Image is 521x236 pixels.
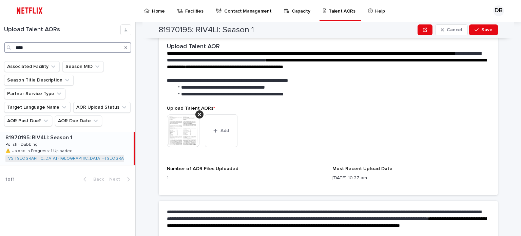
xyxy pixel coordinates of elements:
[55,115,102,126] button: AOR Due Date
[78,176,107,182] button: Back
[493,5,504,16] div: DB
[73,102,131,113] button: AOR Upload Status
[332,175,490,182] p: [DATE] 10:27 am
[109,177,124,182] span: Next
[4,115,52,126] button: AOR Past Due?
[4,88,65,99] button: Partner Service Type
[159,25,254,35] h2: 81970195: RIV4LI: Season 1
[89,177,104,182] span: Back
[332,166,392,171] span: Most Recent Upload Date
[14,4,46,18] img: ifQbXi3ZQGMSEF7WDB7W
[481,28,493,32] span: Save
[220,128,229,133] span: Add
[167,166,238,171] span: Number of AOR Files Uploaded
[4,75,74,86] button: Season Title Description
[4,102,71,113] button: Target Language Name
[4,42,131,53] input: Search
[435,24,468,35] button: Cancel
[5,147,74,153] p: ⚠️ Upload In Progress: 1 Uploaded
[4,26,120,34] h1: Upload Talent AORs
[167,106,215,111] span: Upload Talent AORs
[447,28,462,32] span: Cancel
[107,176,135,182] button: Next
[5,133,74,141] p: 81970195: RIV4LI: Season 1
[62,61,104,72] button: Season MID
[167,43,220,51] h2: Upload Talent AOR
[4,61,60,72] button: Associated Facility
[469,24,498,35] button: Save
[5,141,39,147] p: Polish - Dubbing
[205,114,237,147] button: Add
[8,156,147,161] a: VSI [GEOGRAPHIC_DATA] - [GEOGRAPHIC_DATA] – [GEOGRAPHIC_DATA]
[167,175,324,182] p: 1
